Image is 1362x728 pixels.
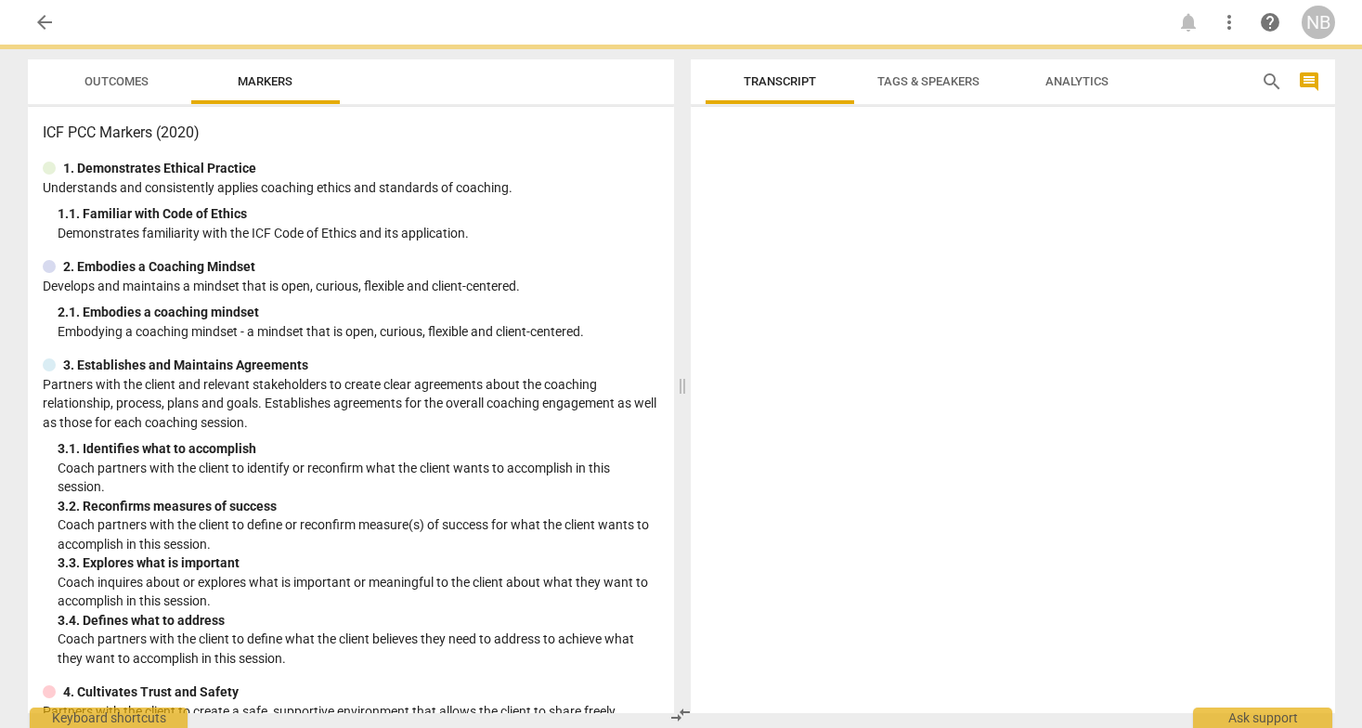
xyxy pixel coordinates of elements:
[877,74,979,88] span: Tags & Speakers
[1259,11,1281,33] span: help
[58,459,659,497] p: Coach partners with the client to identify or reconfirm what the client wants to accomplish in th...
[43,122,659,144] h3: ICF PCC Markers (2020)
[58,497,659,516] div: 3. 2. Reconfirms measures of success
[43,178,659,198] p: Understands and consistently applies coaching ethics and standards of coaching.
[63,257,255,277] p: 2. Embodies a Coaching Mindset
[63,682,239,702] p: 4. Cultivates Trust and Safety
[1294,67,1324,97] button: Show/Hide comments
[238,74,292,88] span: Markers
[30,708,188,728] div: Keyboard shortcuts
[1257,67,1287,97] button: Search
[1218,11,1240,33] span: more_vert
[1298,71,1320,93] span: comment
[58,611,659,630] div: 3. 4. Defines what to address
[43,277,659,296] p: Develops and maintains a mindset that is open, curious, flexible and client-centered.
[1253,6,1287,39] a: Help
[58,224,659,243] p: Demonstrates familiarity with the ICF Code of Ethics and its application.
[58,573,659,611] p: Coach inquires about or explores what is important or meaningful to the client about what they wa...
[43,375,659,433] p: Partners with the client and relevant stakeholders to create clear agreements about the coaching ...
[1302,6,1335,39] button: NB
[1261,71,1283,93] span: search
[63,356,308,375] p: 3. Establishes and Maintains Agreements
[1193,708,1332,728] div: Ask support
[58,630,659,668] p: Coach partners with the client to define what the client believes they need to address to achieve...
[744,74,816,88] span: Transcript
[58,439,659,459] div: 3. 1. Identifies what to accomplish
[63,159,256,178] p: 1. Demonstrates Ethical Practice
[58,303,659,322] div: 2. 1. Embodies a coaching mindset
[669,704,692,726] span: compare_arrows
[33,11,56,33] span: arrow_back
[84,74,149,88] span: Outcomes
[58,553,659,573] div: 3. 3. Explores what is important
[1045,74,1109,88] span: Analytics
[58,322,659,342] p: Embodying a coaching mindset - a mindset that is open, curious, flexible and client-centered.
[58,515,659,553] p: Coach partners with the client to define or reconfirm measure(s) of success for what the client w...
[58,204,659,224] div: 1. 1. Familiar with Code of Ethics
